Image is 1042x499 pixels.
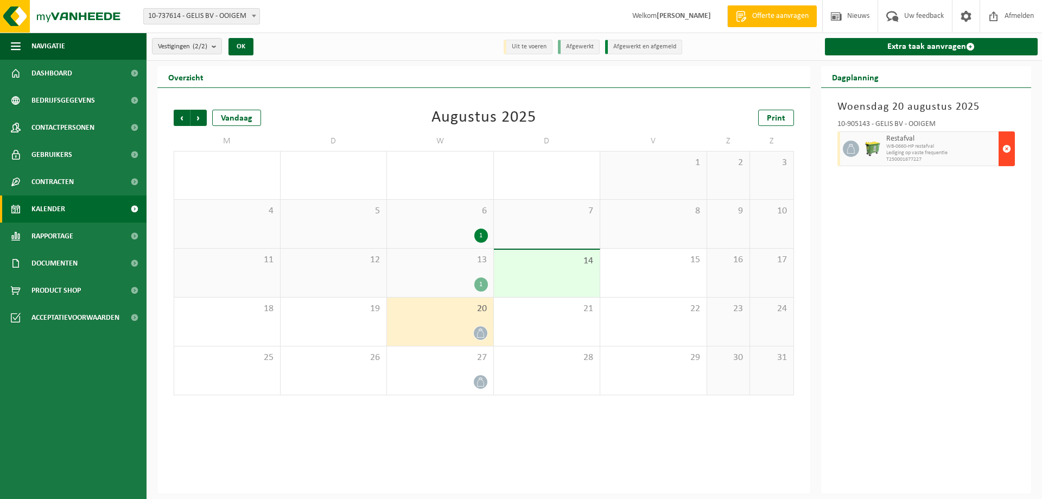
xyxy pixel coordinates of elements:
a: Print [758,110,794,126]
span: Lediging op vaste frequentie [886,150,996,156]
count: (2/2) [193,43,207,50]
span: WB-0660-HP restafval [886,143,996,150]
span: 29 [606,352,701,364]
span: Bedrijfsgegevens [31,87,95,114]
div: 10-905143 - GELIS BV - OOIGEM [837,121,1015,131]
span: 25 [180,352,275,364]
span: 4 [180,205,275,217]
button: OK [228,38,253,55]
span: 10-737614 - GELIS BV - OOIGEM [143,8,260,24]
td: Z [707,131,751,151]
span: 7 [499,205,595,217]
span: 24 [755,303,787,315]
span: 10 [755,205,787,217]
h2: Overzicht [157,66,214,87]
span: Acceptatievoorwaarden [31,304,119,331]
span: 28 [499,352,595,364]
span: 3 [755,157,787,169]
span: T250001677227 [886,156,996,163]
span: 12 [286,254,382,266]
li: Afgewerkt [558,40,600,54]
span: Rapportage [31,223,73,250]
span: 20 [392,303,488,315]
span: Volgende [190,110,207,126]
span: Documenten [31,250,78,277]
td: D [281,131,387,151]
span: Navigatie [31,33,65,60]
span: 15 [606,254,701,266]
span: 17 [755,254,787,266]
td: W [387,131,494,151]
span: 26 [286,352,382,364]
span: Restafval [886,135,996,143]
span: Offerte aanvragen [749,11,811,22]
span: Vestigingen [158,39,207,55]
span: 21 [499,303,595,315]
td: V [600,131,707,151]
li: Afgewerkt en afgemeld [605,40,682,54]
span: 10-737614 - GELIS BV - OOIGEM [144,9,259,24]
span: 9 [713,205,745,217]
span: 18 [180,303,275,315]
span: 13 [392,254,488,266]
span: Kalender [31,195,65,223]
span: 8 [606,205,701,217]
div: 1 [474,229,488,243]
div: Vandaag [212,110,261,126]
a: Extra taak aanvragen [825,38,1038,55]
span: Product Shop [31,277,81,304]
span: 19 [286,303,382,315]
h2: Dagplanning [821,66,889,87]
span: 1 [606,157,701,169]
span: 16 [713,254,745,266]
div: Augustus 2025 [431,110,536,126]
span: Contracten [31,168,74,195]
span: 2 [713,157,745,169]
span: 23 [713,303,745,315]
li: Uit te voeren [504,40,552,54]
span: 6 [392,205,488,217]
strong: [PERSON_NAME] [657,12,711,20]
span: 22 [606,303,701,315]
button: Vestigingen(2/2) [152,38,222,54]
img: WB-0660-HPE-GN-50 [865,141,881,157]
span: 14 [499,255,595,267]
span: 11 [180,254,275,266]
span: 27 [392,352,488,364]
td: D [494,131,601,151]
span: Vorige [174,110,190,126]
span: Contactpersonen [31,114,94,141]
span: 30 [713,352,745,364]
span: 31 [755,352,787,364]
a: Offerte aanvragen [727,5,817,27]
td: Z [750,131,793,151]
span: Print [767,114,785,123]
span: Gebruikers [31,141,72,168]
span: 5 [286,205,382,217]
span: Dashboard [31,60,72,87]
h3: Woensdag 20 augustus 2025 [837,99,1015,115]
td: M [174,131,281,151]
div: 1 [474,277,488,292]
